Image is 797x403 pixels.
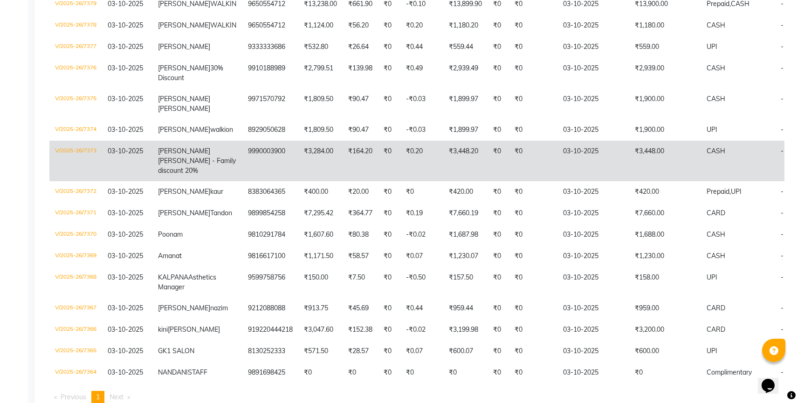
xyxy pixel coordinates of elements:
[108,42,143,51] span: 03-10-2025
[96,393,100,401] span: 1
[557,224,629,246] td: 03-10-2025
[557,267,629,298] td: 03-10-2025
[509,181,557,203] td: ₹0
[400,341,443,362] td: ₹0.07
[343,341,378,362] td: ₹28.57
[400,298,443,319] td: ₹0.44
[242,341,298,362] td: 8130252333
[49,119,102,141] td: V/2025-26/7374
[158,273,188,281] span: KALPANA
[298,89,343,119] td: ₹1,809.50
[158,147,210,155] span: [PERSON_NAME]
[781,21,783,29] span: -
[49,298,102,319] td: V/2025-26/7367
[443,58,488,89] td: ₹2,939.49
[378,181,400,203] td: ₹0
[158,125,210,134] span: [PERSON_NAME]
[108,230,143,239] span: 03-10-2025
[343,203,378,224] td: ₹364.77
[343,58,378,89] td: ₹139.98
[158,230,183,239] span: Poonam
[707,209,725,217] span: CARD
[707,252,725,260] span: CASH
[49,267,102,298] td: V/2025-26/7368
[400,141,443,181] td: ₹0.20
[108,64,143,72] span: 03-10-2025
[443,319,488,341] td: ₹3,199.98
[400,267,443,298] td: -₹0.50
[629,203,701,224] td: ₹7,660.00
[443,341,488,362] td: ₹600.07
[509,89,557,119] td: ₹0
[488,58,509,89] td: ₹0
[443,298,488,319] td: ₹959.44
[557,362,629,383] td: 03-10-2025
[210,209,232,217] span: Tandon
[557,341,629,362] td: 03-10-2025
[110,393,124,401] span: Next
[242,298,298,319] td: 9212088088
[343,362,378,383] td: ₹0
[707,147,725,155] span: CASH
[509,203,557,224] td: ₹0
[378,203,400,224] td: ₹0
[488,141,509,181] td: ₹0
[400,58,443,89] td: ₹0.49
[108,252,143,260] span: 03-10-2025
[707,368,752,376] span: Complimentary
[488,15,509,36] td: ₹0
[557,89,629,119] td: 03-10-2025
[707,347,717,355] span: UPI
[158,157,236,175] span: [PERSON_NAME] - Family discount 20%
[242,246,298,267] td: 9816617100
[509,224,557,246] td: ₹0
[158,209,210,217] span: [PERSON_NAME]
[378,15,400,36] td: ₹0
[343,36,378,58] td: ₹26.64
[158,273,216,291] span: Asthetics Manager
[707,21,725,29] span: CASH
[158,21,210,29] span: [PERSON_NAME]
[210,21,236,29] span: WALKIN
[108,147,143,155] span: 03-10-2025
[781,125,783,134] span: -
[707,273,717,281] span: UPI
[242,141,298,181] td: 9990003900
[443,141,488,181] td: ₹3,448.20
[298,119,343,141] td: ₹1,809.50
[781,42,783,51] span: -
[781,147,783,155] span: -
[242,267,298,298] td: 9599758756
[400,36,443,58] td: ₹0.44
[158,252,182,260] span: Amanat
[443,362,488,383] td: ₹0
[61,393,86,401] span: Previous
[400,319,443,341] td: -₹0.02
[629,319,701,341] td: ₹3,200.00
[49,141,102,181] td: V/2025-26/7373
[298,362,343,383] td: ₹0
[557,58,629,89] td: 03-10-2025
[400,119,443,141] td: -₹0.03
[158,64,210,72] span: [PERSON_NAME]
[509,341,557,362] td: ₹0
[629,181,701,203] td: ₹420.00
[242,58,298,89] td: 9910188989
[707,325,725,334] span: CARD
[378,298,400,319] td: ₹0
[108,304,143,312] span: 03-10-2025
[629,267,701,298] td: ₹158.00
[49,224,102,246] td: V/2025-26/7370
[509,141,557,181] td: ₹0
[378,319,400,341] td: ₹0
[509,319,557,341] td: ₹0
[242,15,298,36] td: 9650554712
[49,89,102,119] td: V/2025-26/7375
[108,273,143,281] span: 03-10-2025
[557,319,629,341] td: 03-10-2025
[298,298,343,319] td: ₹913.75
[378,224,400,246] td: ₹0
[343,267,378,298] td: ₹7.50
[378,58,400,89] td: ₹0
[488,267,509,298] td: ₹0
